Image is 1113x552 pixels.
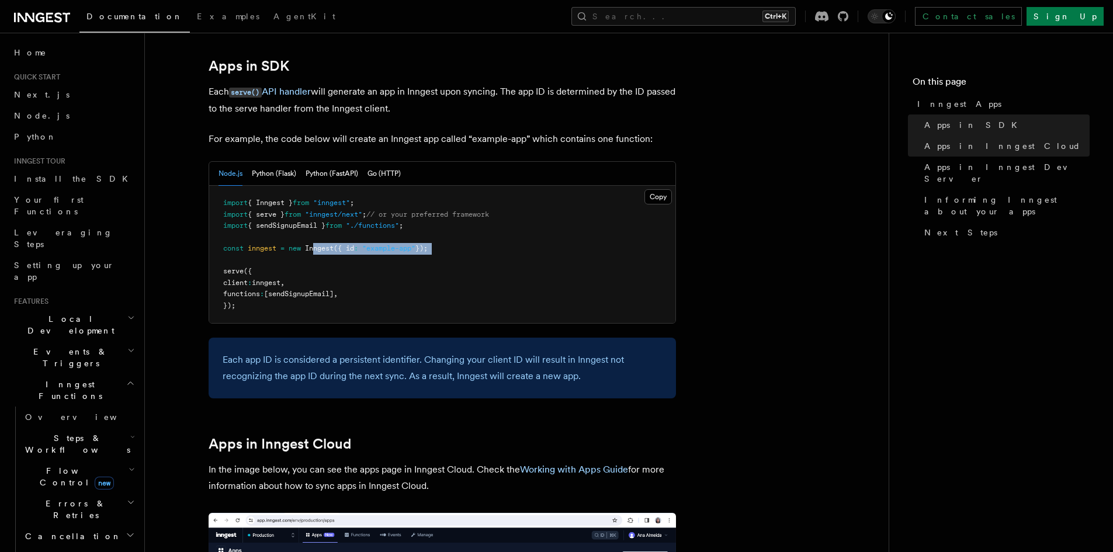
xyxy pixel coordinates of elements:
span: Leveraging Steps [14,228,113,249]
span: Inngest Functions [9,379,126,402]
a: serve()API handler [229,86,311,97]
a: Apps in Inngest Dev Server [920,157,1090,189]
span: "inngest/next" [305,210,362,218]
span: // or your preferred framework [366,210,489,218]
button: Search...Ctrl+K [571,7,796,26]
span: Steps & Workflows [20,432,130,456]
span: Setting up your app [14,261,115,282]
button: Python (FastAPI) [306,162,358,186]
span: Inngest [305,244,334,252]
a: Documentation [79,4,190,33]
span: import [223,199,248,207]
span: from [325,221,342,230]
span: { Inngest } [248,199,293,207]
button: Local Development [9,308,137,341]
span: Next.js [14,90,70,99]
p: Each app ID is considered a persistent identifier. Changing your client ID will result in Inngest... [223,352,662,384]
span: Next Steps [924,227,997,238]
span: import [223,210,248,218]
span: : [248,279,252,287]
span: Inngest Apps [917,98,1001,110]
span: serve [223,267,244,275]
button: Inngest Functions [9,374,137,407]
a: Informing Inngest about your apps [920,189,1090,222]
button: Events & Triggers [9,341,137,374]
span: "./functions" [346,221,399,230]
span: Informing Inngest about your apps [924,194,1090,217]
span: "inngest" [313,199,350,207]
span: Python [14,132,57,141]
button: Steps & Workflows [20,428,137,460]
span: ({ [244,267,252,275]
span: Features [9,297,48,306]
span: Your first Functions [14,195,84,216]
span: Documentation [86,12,183,21]
span: : [260,290,264,298]
code: serve() [229,88,262,98]
a: Overview [20,407,137,428]
span: Quick start [9,72,60,82]
a: Install the SDK [9,168,137,189]
span: from [293,199,309,207]
span: [sendSignupEmail] [264,290,334,298]
a: AgentKit [266,4,342,32]
span: new [289,244,301,252]
span: { sendSignupEmail } [248,221,325,230]
span: inngest [252,279,280,287]
a: Leveraging Steps [9,222,137,255]
span: }); [415,244,428,252]
kbd: Ctrl+K [762,11,789,22]
a: Sign Up [1027,7,1104,26]
span: Flow Control [20,465,129,488]
button: Toggle dark mode [868,9,896,23]
button: Go (HTTP) [367,162,401,186]
span: Home [14,47,47,58]
button: Node.js [219,162,242,186]
span: Overview [25,412,145,422]
button: Python (Flask) [252,162,296,186]
a: Setting up your app [9,255,137,287]
span: Apps in SDK [924,119,1024,131]
span: Errors & Retries [20,498,127,521]
button: Errors & Retries [20,493,137,526]
span: ; [399,221,403,230]
span: Cancellation [20,530,122,542]
button: Flow Controlnew [20,460,137,493]
span: Local Development [9,313,127,336]
span: }); [223,301,235,310]
span: "example-app" [362,244,415,252]
a: Apps in Inngest Cloud [920,136,1090,157]
span: Apps in Inngest Dev Server [924,161,1090,185]
a: Apps in SDK [920,114,1090,136]
a: Next.js [9,84,137,105]
a: Examples [190,4,266,32]
button: Cancellation [20,526,137,547]
span: from [285,210,301,218]
span: ; [350,199,354,207]
span: import [223,221,248,230]
a: Your first Functions [9,189,137,222]
span: client [223,279,248,287]
span: Install the SDK [14,174,135,183]
a: Working with Apps Guide [520,464,628,475]
p: In the image below, you can see the apps page in Inngest Cloud. Check the for more information ab... [209,461,676,494]
span: Events & Triggers [9,346,127,369]
span: new [95,477,114,489]
p: Each will generate an app in Inngest upon syncing. The app ID is determined by the ID passed to t... [209,84,676,117]
span: functions [223,290,260,298]
span: AgentKit [273,12,335,21]
span: const [223,244,244,252]
a: Contact sales [915,7,1022,26]
a: Inngest Apps [913,93,1090,114]
h4: On this page [913,75,1090,93]
a: Home [9,42,137,63]
span: inngest [248,244,276,252]
button: Copy [644,189,672,204]
span: Inngest tour [9,157,65,166]
span: { serve } [248,210,285,218]
a: Apps in Inngest Cloud [209,436,351,452]
span: : [354,244,358,252]
p: For example, the code below will create an Inngest app called “example-app” which contains one fu... [209,131,676,147]
span: = [280,244,285,252]
a: Next Steps [920,222,1090,243]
